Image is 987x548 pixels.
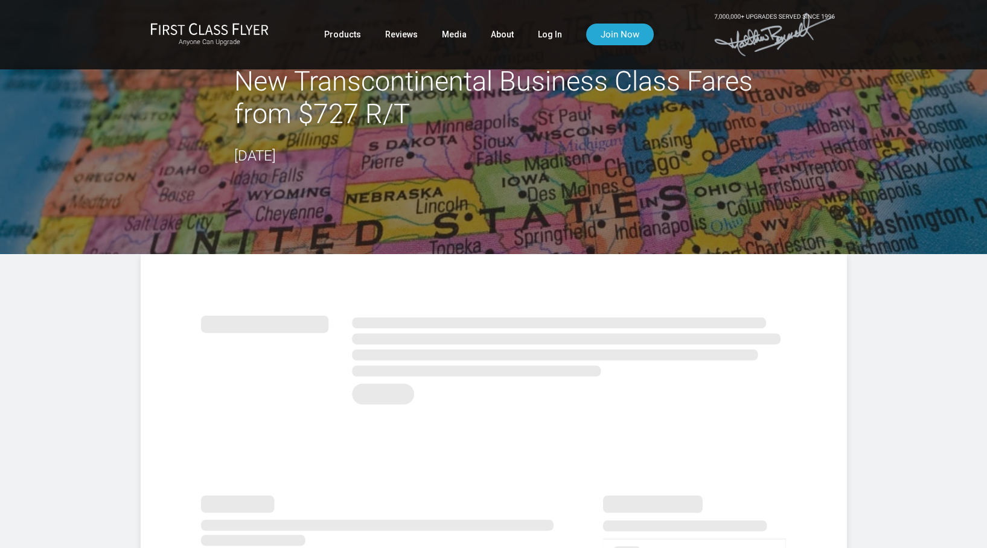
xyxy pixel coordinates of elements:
time: [DATE] [234,147,276,164]
a: Products [324,24,361,45]
a: About [491,24,514,45]
h2: New Transcontinental Business Class Fares from $727 R/T [234,65,753,130]
a: First Class FlyerAnyone Can Upgrade [150,22,269,46]
a: Reviews [385,24,418,45]
a: Join Now [586,24,654,45]
img: First Class Flyer [150,22,269,35]
a: Media [442,24,467,45]
img: summary.svg [201,302,787,412]
a: Log In [538,24,562,45]
small: Anyone Can Upgrade [150,38,269,46]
